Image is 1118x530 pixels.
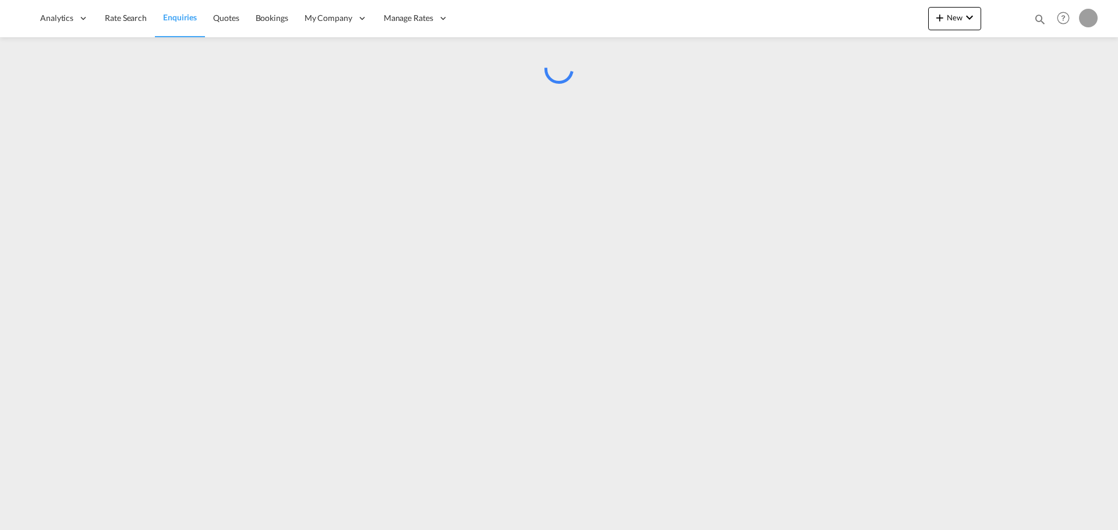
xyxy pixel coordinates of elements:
span: Bookings [256,13,288,23]
span: Manage Rates [384,12,433,24]
button: icon-plus 400-fgNewicon-chevron-down [928,7,981,30]
span: Enquiries [163,12,197,22]
span: Help [1053,8,1073,28]
md-icon: icon-magnify [1034,13,1046,26]
span: New [933,13,977,22]
span: Analytics [40,12,73,24]
span: Quotes [213,13,239,23]
div: icon-magnify [1034,13,1046,30]
md-icon: icon-chevron-down [963,10,977,24]
span: My Company [305,12,352,24]
span: Rate Search [105,13,147,23]
md-icon: icon-plus 400-fg [933,10,947,24]
div: Help [1053,8,1079,29]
